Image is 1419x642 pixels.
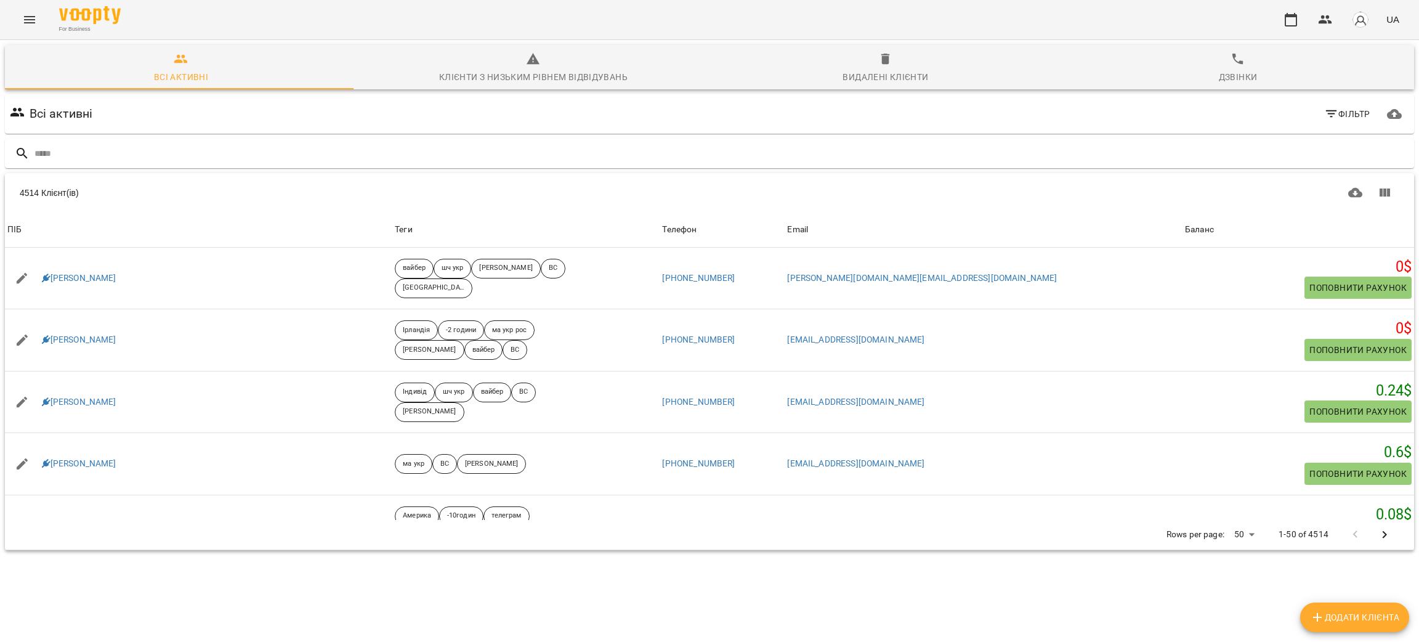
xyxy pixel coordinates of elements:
div: ВС [503,340,527,360]
span: ПІБ [7,222,390,237]
div: Sort [787,222,808,237]
div: вайбер [464,340,503,360]
button: Фільтр [1319,103,1375,125]
a: [EMAIL_ADDRESS][DOMAIN_NAME] [787,397,924,407]
p: вайбер [472,345,495,356]
span: For Business [59,25,121,33]
p: телеграм [491,511,522,521]
h5: 0.24 $ [1185,381,1412,400]
div: Sort [7,222,22,237]
p: 1-50 of 4514 [1279,529,1328,541]
a: [PERSON_NAME] [42,396,116,408]
div: -2 години [438,320,484,340]
p: шч укр [442,263,464,274]
div: шч укр [434,259,472,278]
button: Поповнити рахунок [1304,400,1412,423]
a: [PHONE_NUMBER] [662,273,735,283]
div: Баланс [1185,222,1214,237]
div: Всі активні [154,70,208,84]
div: 50 [1229,526,1259,543]
button: Поповнити рахунок [1304,277,1412,299]
div: шч укр [435,383,473,402]
div: Індивід [395,383,435,402]
div: Америка [395,506,439,526]
div: Теги [395,222,657,237]
a: [PERSON_NAME] [42,272,116,285]
a: [EMAIL_ADDRESS][DOMAIN_NAME] [787,335,924,344]
p: -2 години [446,325,476,336]
button: Next Page [1370,520,1399,550]
p: ВС [549,263,557,274]
button: Поповнити рахунок [1304,339,1412,361]
div: телеграм [483,506,530,526]
span: Поповнити рахунок [1309,343,1407,357]
p: [PERSON_NAME] [479,263,532,274]
p: ма укр [403,459,424,469]
span: Поповнити рахунок [1309,404,1407,419]
p: Індивід [403,387,427,397]
img: Voopty Logo [59,6,121,24]
div: вайбер [395,259,434,278]
button: Поповнити рахунок [1304,463,1412,485]
h5: 0 $ [1185,258,1412,277]
button: Показати колонки [1370,178,1399,208]
img: avatar_s.png [1352,11,1369,28]
div: 4514 Клієнт(ів) [20,187,709,199]
div: -10годин [439,506,483,526]
p: ма укр рос [492,325,527,336]
div: Table Toolbar [5,173,1414,213]
p: ВС [519,387,528,397]
div: Sort [1185,222,1214,237]
div: Дзвінки [1219,70,1258,84]
a: [PERSON_NAME] [42,334,116,346]
a: [PHONE_NUMBER] [662,335,735,344]
p: ВС [440,459,449,469]
div: ма укр [395,454,432,474]
a: [PHONE_NUMBER] [662,458,735,468]
button: UA [1381,8,1404,31]
div: [PERSON_NAME] [457,454,526,474]
button: Menu [15,5,44,35]
h6: Всі активні [30,104,93,123]
div: ВС [541,259,565,278]
span: Телефон [662,222,782,237]
div: ПІБ [7,222,22,237]
span: Email [787,222,1180,237]
p: [PERSON_NAME] [403,407,456,417]
p: Ірландія [403,325,430,336]
div: [PERSON_NAME] [395,402,464,422]
div: [PERSON_NAME] [395,340,464,360]
p: шч укр [443,387,465,397]
p: ВС [511,345,519,356]
p: вайбер [481,387,504,397]
div: Email [787,222,808,237]
div: Телефон [662,222,697,237]
span: Поповнити рахунок [1309,466,1407,481]
a: [PHONE_NUMBER] [662,397,735,407]
div: Клієнти з низьким рівнем відвідувань [439,70,628,84]
p: вайбер [403,263,426,274]
div: вайбер [473,383,512,402]
a: [EMAIL_ADDRESS][DOMAIN_NAME] [787,458,924,468]
div: Ірландія [395,320,438,340]
span: UA [1386,13,1399,26]
div: [PERSON_NAME] [471,259,540,278]
p: [GEOGRAPHIC_DATA] [403,283,464,293]
h5: 0.08 $ [1185,505,1412,524]
div: ма укр рос [484,320,535,340]
p: [PERSON_NAME] [465,459,518,469]
span: Фільтр [1324,107,1370,121]
span: Додати клієнта [1310,610,1399,625]
div: Видалені клієнти [843,70,928,84]
p: Rows per page: [1166,529,1224,541]
button: Завантажити CSV [1341,178,1370,208]
div: [GEOGRAPHIC_DATA] [395,278,472,298]
button: Додати клієнта [1300,603,1409,632]
div: ВС [511,383,536,402]
div: ВС [432,454,457,474]
a: [PERSON_NAME] [42,458,116,470]
h5: 0 $ [1185,319,1412,338]
span: Баланс [1185,222,1412,237]
a: [PERSON_NAME][DOMAIN_NAME][EMAIL_ADDRESS][DOMAIN_NAME] [787,273,1057,283]
p: -10годин [447,511,475,521]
